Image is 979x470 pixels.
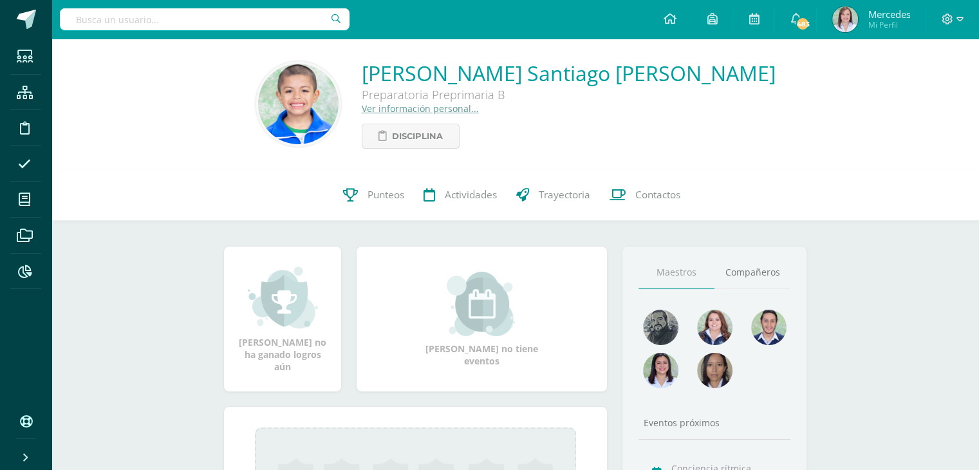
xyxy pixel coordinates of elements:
div: [PERSON_NAME] no tiene eventos [418,272,546,367]
a: Disciplina [362,124,460,149]
span: Mi Perfil [868,19,910,30]
img: a89db5b70d9354fc4e4dd445f6c5f4ee.png [697,310,732,345]
a: [PERSON_NAME] Santiago [PERSON_NAME] [362,59,776,87]
span: Contactos [635,188,680,202]
span: Mercedes [868,8,910,21]
span: Actividades [445,188,497,202]
span: 483 [796,17,810,31]
img: 4179e05c207095638826b52d0d6e7b97.png [643,310,678,345]
a: Compañeros [714,256,790,289]
span: Punteos [368,188,404,202]
img: f44f70a6adbdcf0a6c06a725c645ba63.png [697,353,732,388]
a: Maestros [639,256,714,289]
span: Trayectoria [539,188,590,202]
a: Ver información personal... [362,102,479,115]
img: b9da30ac3bf089828f9b9f2f8c47e89d.png [258,64,339,144]
img: da5a8d10b29e6ae84603d81a03c1ca2a.png [643,353,678,388]
div: [PERSON_NAME] no ha ganado logros aún [237,265,328,373]
img: achievement_small.png [248,265,318,330]
img: event_small.png [447,272,517,336]
a: Punteos [333,169,414,221]
a: Actividades [414,169,507,221]
input: Busca un usuario... [60,8,350,30]
div: Eventos próximos [639,417,790,429]
div: Preparatoria Preprimaria B [362,87,748,102]
a: Trayectoria [507,169,600,221]
a: Contactos [600,169,690,221]
span: Disciplina [392,124,443,148]
img: e3394e7adb7c8ac64a4cac27f35e8a2d.png [751,310,787,345]
img: 51f8b1976f0c327757d1ca743c1ad4cc.png [832,6,858,32]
